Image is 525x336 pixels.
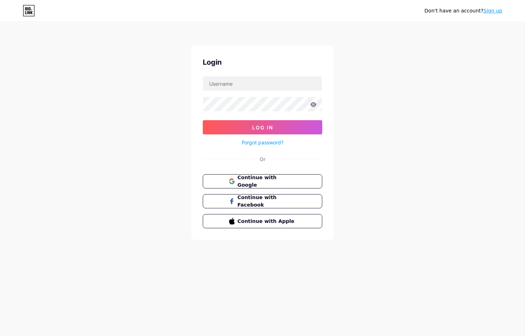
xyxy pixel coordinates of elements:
[203,57,322,68] div: Login
[424,7,502,15] div: Don't have an account?
[238,194,296,209] span: Continue with Facebook
[238,218,296,225] span: Continue with Apple
[203,174,322,188] button: Continue with Google
[203,76,322,91] input: Username
[260,155,265,163] div: Or
[203,214,322,228] button: Continue with Apple
[252,124,273,130] span: Log In
[483,8,502,14] a: Sign up
[203,120,322,134] button: Log In
[238,174,296,189] span: Continue with Google
[242,139,283,146] a: Forgot password?
[203,194,322,208] button: Continue with Facebook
